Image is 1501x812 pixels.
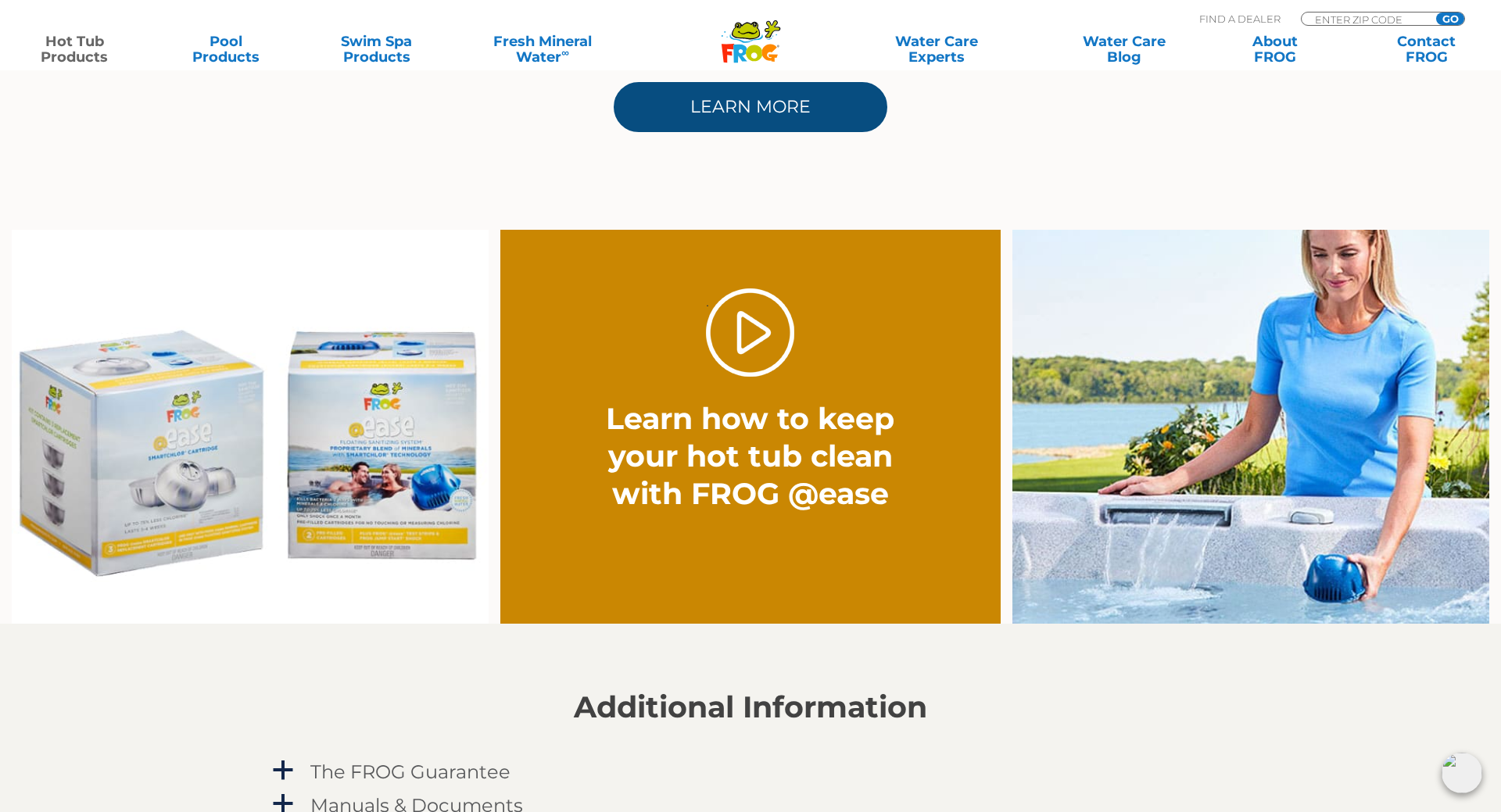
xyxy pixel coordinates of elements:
a: Water CareExperts [840,34,1031,65]
img: Ease Packaging [12,230,489,624]
input: GO [1436,13,1464,25]
h4: The FROG Guarantee [310,761,510,782]
a: Water CareBlog [1066,34,1183,65]
span: a [271,759,295,782]
a: Hot TubProducts [16,34,133,65]
a: Swim SpaProducts [318,34,435,65]
a: Learn More [614,82,887,132]
a: a The FROG Guarantee [270,757,1231,786]
p: Find A Dealer [1199,12,1281,26]
img: fpo-flippin-frog-2 [1012,230,1489,624]
a: Fresh MineralWater∞ [469,34,616,65]
h2: Learn how to keep your hot tub clean with FROG @ease [575,400,926,513]
input: Zip Code Form [1313,13,1419,26]
sup: ∞ [561,46,569,59]
a: Play Video [706,288,794,377]
a: PoolProducts [167,34,284,65]
a: ContactFROG [1368,34,1485,65]
h2: Additional Information [270,690,1231,724]
a: AboutFROG [1216,34,1334,65]
img: openIcon [1442,753,1482,793]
